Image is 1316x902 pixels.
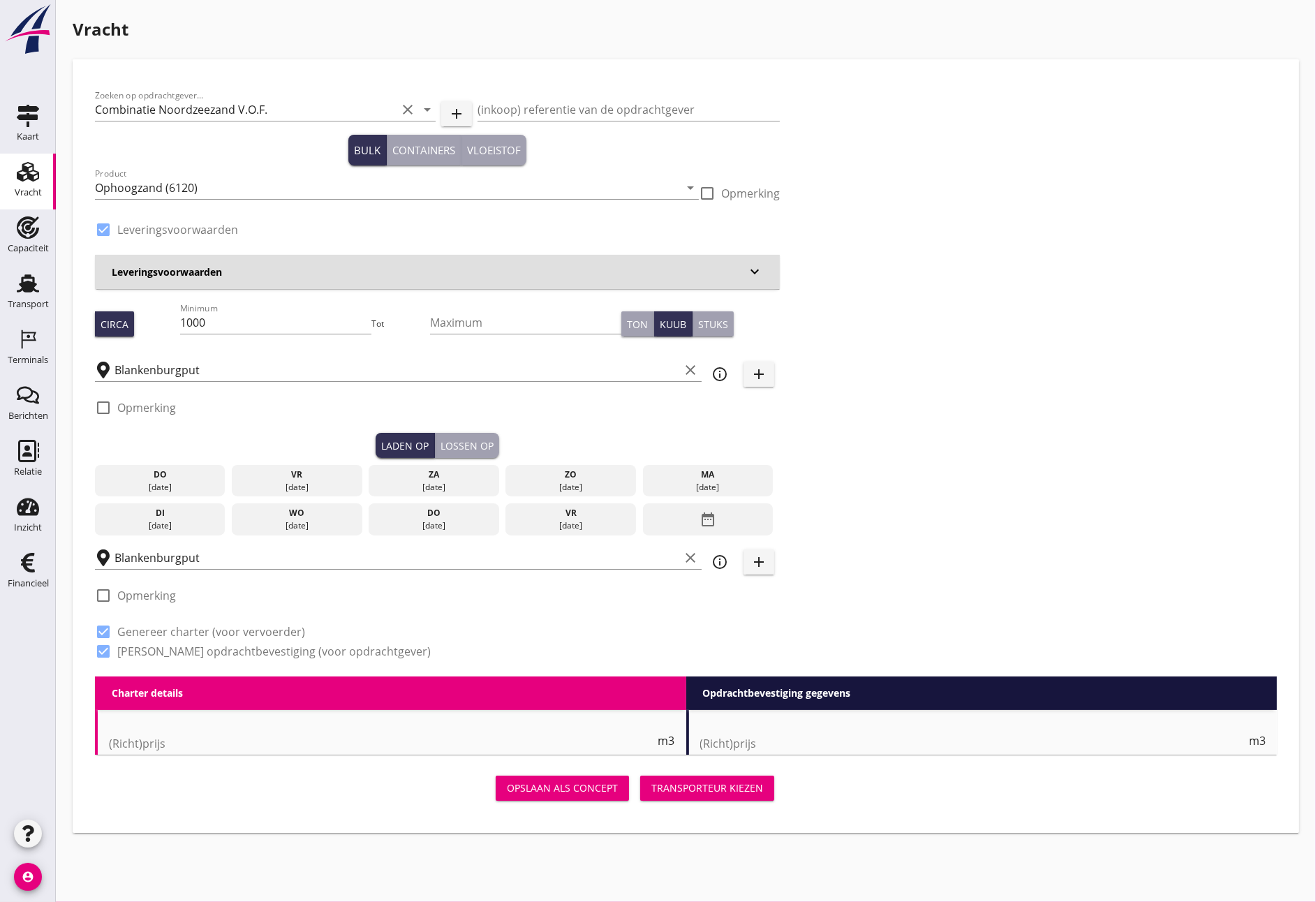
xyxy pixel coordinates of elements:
[392,142,455,158] div: Containers
[117,589,176,602] label: Opmerking
[372,507,496,519] div: do
[117,401,176,415] label: Opmerking
[3,3,53,55] img: logo-small.a267ee39.svg
[112,265,746,279] h3: Leveringsvoorwaarden
[399,101,416,118] i: clear
[14,863,42,891] i: account_circle
[700,507,716,532] i: date_range
[95,98,397,121] input: Zoeken op opdrachtgever...
[8,244,49,253] div: Capaciteit
[95,311,134,337] button: Circa
[114,359,679,381] input: Laadplaats
[117,223,238,237] label: Leveringsvoorwaarden
[496,776,629,801] button: Opslaan als concept
[711,554,728,570] i: info_outline
[15,188,42,197] div: Vracht
[235,468,359,481] div: vr
[627,317,648,332] div: Ton
[95,177,679,199] input: Product
[117,625,305,639] label: Genereer charter (voor vervoerder)
[646,481,769,494] div: [DATE]
[751,554,767,570] i: add
[693,311,734,337] button: Stuks
[180,311,371,334] input: Minimum
[682,179,699,196] i: arrow_drop_down
[721,186,780,200] label: Opmerking
[114,547,679,569] input: Losplaats
[98,481,222,494] div: [DATE]
[8,300,49,309] div: Transport
[117,644,431,658] label: [PERSON_NAME] opdrachtbevestiging (voor opdrachtgever)
[235,507,359,519] div: wo
[98,468,222,481] div: do
[17,132,39,141] div: Kaart
[660,317,686,332] div: Kuub
[8,411,48,420] div: Berichten
[640,776,774,801] button: Transporteur kiezen
[509,468,633,481] div: zo
[646,468,769,481] div: ma
[235,519,359,532] div: [DATE]
[14,467,42,476] div: Relatie
[746,263,763,280] i: keyboard_arrow_down
[348,135,387,165] button: Bulk
[371,318,430,330] div: Tot
[435,433,499,458] button: Lossen op
[448,105,465,122] i: add
[509,481,633,494] div: [DATE]
[8,579,49,588] div: Financieel
[507,781,618,795] div: Opslaan als concept
[419,101,436,118] i: arrow_drop_down
[509,519,633,532] div: [DATE]
[711,366,728,383] i: info_outline
[478,98,779,121] input: (inkoop) referentie van de opdrachtgever
[372,519,496,532] div: [DATE]
[654,311,693,337] button: Kuub
[461,135,526,165] button: Vloeistof
[698,317,728,332] div: Stuks
[467,142,521,158] div: Vloeistof
[1249,735,1266,746] span: m3
[509,507,633,519] div: vr
[381,438,429,453] div: Laden op
[372,481,496,494] div: [DATE]
[441,438,494,453] div: Lossen op
[98,519,222,532] div: [DATE]
[682,549,699,566] i: clear
[387,135,461,165] button: Containers
[376,433,435,458] button: Laden op
[14,523,42,532] div: Inzicht
[101,317,128,332] div: Circa
[430,311,621,334] input: Maximum
[658,735,675,746] span: m3
[354,142,380,158] div: Bulk
[751,366,767,383] i: add
[109,732,656,755] input: (Richt)prijs
[700,732,1247,755] input: (Richt)prijs
[651,781,763,795] div: Transporteur kiezen
[621,311,654,337] button: Ton
[8,355,48,364] div: Terminals
[73,17,1299,42] h1: Vracht
[372,468,496,481] div: za
[682,362,699,378] i: clear
[235,481,359,494] div: [DATE]
[98,507,222,519] div: di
